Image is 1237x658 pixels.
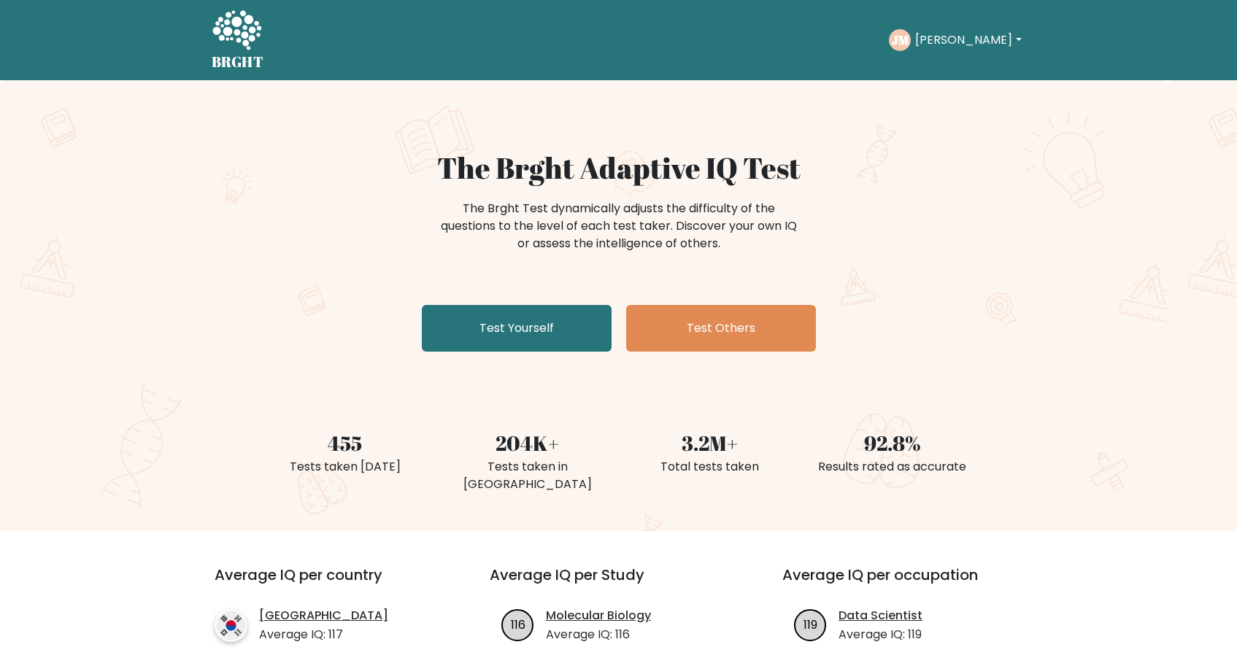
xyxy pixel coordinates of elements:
[215,609,247,642] img: country
[911,31,1025,50] button: [PERSON_NAME]
[422,305,612,352] a: Test Yourself
[892,31,909,48] text: JM
[212,6,264,74] a: BRGHT
[839,607,922,624] a: Data Scientist
[263,427,428,458] div: 455
[782,566,1040,601] h3: Average IQ per occupation
[445,458,610,493] div: Tests taken in [GEOGRAPHIC_DATA]
[445,427,610,458] div: 204K+
[212,53,264,71] h5: BRGHT
[810,427,975,458] div: 92.8%
[263,458,428,476] div: Tests taken [DATE]
[839,626,922,643] p: Average IQ: 119
[259,607,388,624] a: [GEOGRAPHIC_DATA]
[511,616,525,632] text: 116
[263,150,975,185] h1: The Brght Adaptive IQ Test
[436,200,801,252] div: The Brght Test dynamically adjusts the difficulty of the questions to the level of each test take...
[628,427,793,458] div: 3.2M+
[259,626,388,643] p: Average IQ: 117
[546,607,651,624] a: Molecular Biology
[546,626,651,643] p: Average IQ: 116
[490,566,747,601] h3: Average IQ per Study
[215,566,437,601] h3: Average IQ per country
[626,305,816,352] a: Test Others
[810,458,975,476] div: Results rated as accurate
[804,616,817,632] text: 119
[628,458,793,476] div: Total tests taken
